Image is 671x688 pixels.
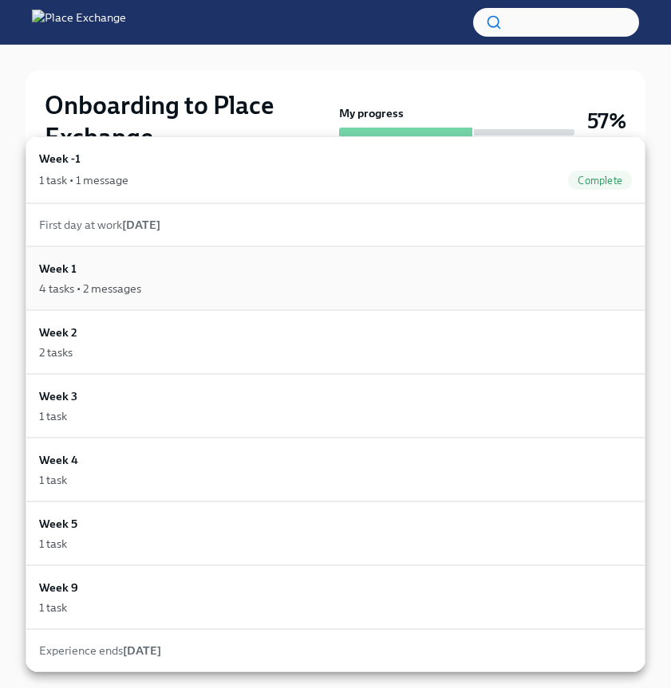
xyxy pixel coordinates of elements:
div: 1 task [39,408,67,424]
span: Complete [568,175,632,187]
div: 4 tasks • 2 messages [39,281,141,297]
h6: Week 1 [39,260,77,277]
div: 1 task • 1 message [39,172,128,188]
a: Week -11 task • 1 messageComplete [26,136,645,203]
strong: [DATE] [123,643,161,658]
a: Week 51 task [26,501,645,565]
h6: Week 4 [39,451,78,469]
div: 1 task [39,600,67,615]
h6: Week 9 [39,579,78,596]
h6: Week 5 [39,515,77,533]
a: Week 91 task [26,565,645,629]
a: Week 22 tasks [26,310,645,374]
h6: Week 2 [39,324,77,341]
h6: Week -1 [39,150,81,167]
a: Week 31 task [26,374,645,438]
strong: [DATE] [122,218,160,232]
span: Experience ends [39,643,161,658]
a: Week 14 tasks • 2 messages [26,246,645,310]
h6: Week 3 [39,387,77,405]
span: First day at work [39,218,160,232]
div: 1 task [39,536,67,552]
a: Week 41 task [26,438,645,501]
div: 1 task [39,472,67,488]
div: 2 tasks [39,344,73,360]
